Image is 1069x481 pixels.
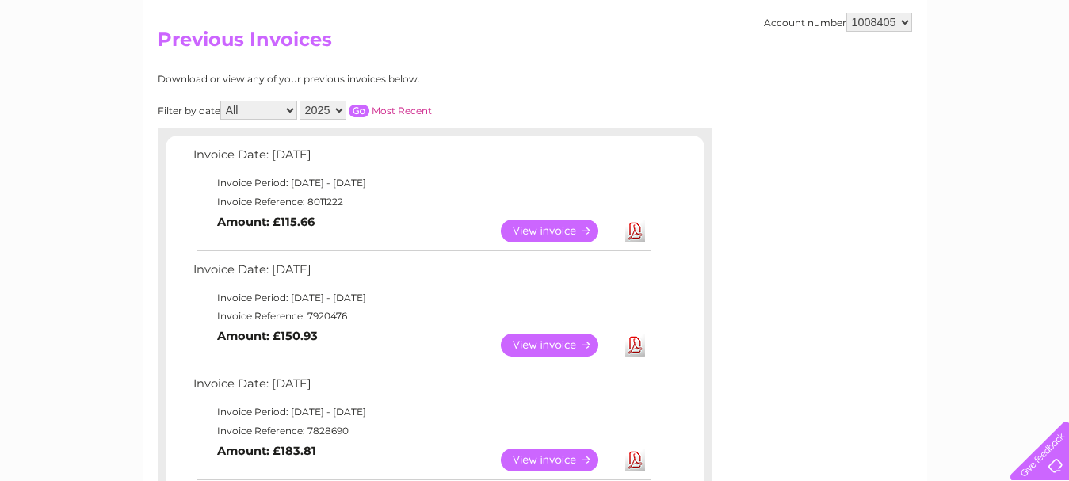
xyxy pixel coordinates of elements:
a: Most Recent [372,105,432,116]
a: Download [625,449,645,471]
a: Download [625,220,645,242]
div: Download or view any of your previous invoices below. [158,74,574,85]
td: Invoice Date: [DATE] [189,259,653,288]
div: Filter by date [158,101,574,120]
a: View [501,449,617,471]
div: Account number [764,13,912,32]
a: Telecoms [874,67,922,79]
td: Invoice Date: [DATE] [189,373,653,403]
a: Contact [964,67,1002,79]
a: View [501,334,617,357]
td: Invoice Period: [DATE] - [DATE] [189,403,653,422]
a: Water [790,67,820,79]
a: 0333 014 3131 [770,8,880,28]
b: Amount: £150.93 [217,329,318,343]
td: Invoice Period: [DATE] - [DATE] [189,288,653,307]
td: Invoice Date: [DATE] [189,144,653,174]
td: Invoice Reference: 7828690 [189,422,653,441]
td: Invoice Period: [DATE] - [DATE] [189,174,653,193]
img: logo.png [37,41,118,90]
a: Download [625,334,645,357]
a: Energy [830,67,865,79]
h2: Previous Invoices [158,29,912,59]
b: Amount: £115.66 [217,215,315,229]
b: Amount: £183.81 [217,444,316,458]
a: Blog [931,67,954,79]
div: Clear Business is a trading name of Verastar Limited (registered in [GEOGRAPHIC_DATA] No. 3667643... [161,9,910,77]
a: Log out [1017,67,1054,79]
td: Invoice Reference: 7920476 [189,307,653,326]
td: Invoice Reference: 8011222 [189,193,653,212]
a: View [501,220,617,242]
